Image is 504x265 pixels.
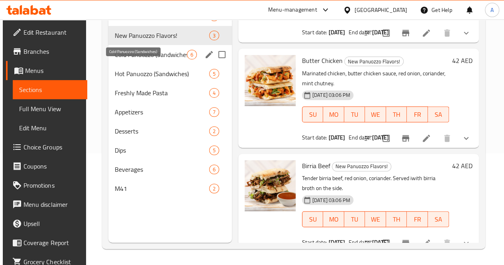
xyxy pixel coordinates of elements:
[302,69,449,88] p: Marinated chicken, butter chicken sauce, red onion, coriander, mint chutney.
[115,50,187,59] span: Cold Panuozzo (Sandwiches)
[422,238,431,248] a: Edit menu item
[461,238,471,248] svg: Show Choices
[347,109,362,120] span: TU
[108,122,232,141] div: Desserts2
[332,162,391,171] span: New Panuozzo Flavors!
[25,66,80,75] span: Menus
[407,106,428,122] button: FR
[355,6,407,14] div: [GEOGRAPHIC_DATA]
[115,145,209,155] div: Dips
[24,219,80,228] span: Upsell
[108,141,232,160] div: Dips5
[210,185,219,192] span: 2
[348,132,371,143] span: End date:
[108,102,232,122] div: Appetizers7
[368,214,383,225] span: WE
[457,234,476,253] button: show more
[115,107,209,117] span: Appetizers
[24,238,80,247] span: Coverage Report
[24,142,80,152] span: Choice Groups
[203,49,215,61] button: edit
[115,184,209,193] span: M41
[210,128,219,135] span: 2
[452,55,473,66] h6: 42 AED
[302,27,328,37] span: Start date:
[378,130,394,147] span: Select to update
[344,211,365,227] button: TU
[210,32,219,39] span: 3
[461,28,471,38] svg: Show Choices
[323,211,344,227] button: MO
[457,129,476,148] button: show more
[461,133,471,143] svg: Show Choices
[437,129,457,148] button: delete
[389,109,404,120] span: TH
[6,214,87,233] a: Upsell
[108,45,232,64] div: Cold Panuozzo (Sandwiches)6edit
[309,196,353,204] span: [DATE] 03:06 PM
[348,27,371,37] span: End date:
[108,4,232,201] nav: Menu sections
[323,106,344,122] button: MO
[19,85,80,94] span: Sections
[309,91,353,99] span: [DATE] 03:06 PM
[302,55,343,67] span: Butter Chicken
[422,133,431,143] a: Edit menu item
[210,108,219,116] span: 7
[347,214,362,225] span: TU
[386,211,407,227] button: TH
[344,106,365,122] button: TU
[115,165,209,174] span: Beverages
[410,109,425,120] span: FR
[108,83,232,102] div: Freshly Made Pasta4
[24,161,80,171] span: Coupons
[209,31,219,40] div: items
[359,24,378,43] button: sort-choices
[19,104,80,114] span: Full Menu View
[302,160,330,172] span: Birria Beef
[431,109,446,120] span: SA
[396,129,415,148] button: Branch-specific-item
[210,70,219,78] span: 5
[6,195,87,214] a: Menu disclaimer
[209,145,219,155] div: items
[209,184,219,193] div: items
[187,51,196,59] span: 6
[6,157,87,176] a: Coupons
[396,234,415,253] button: Branch-specific-item
[359,234,378,253] button: sort-choices
[210,166,219,173] span: 6
[24,181,80,190] span: Promotions
[329,237,345,247] b: [DATE]
[431,214,446,225] span: SA
[108,179,232,198] div: M412
[344,57,404,66] div: New Panuozzo Flavors!
[108,160,232,179] div: Beverages6
[209,69,219,79] div: items
[6,61,87,80] a: Menus
[326,109,341,120] span: MO
[437,24,457,43] button: delete
[210,89,219,97] span: 4
[302,106,323,122] button: SU
[428,106,449,122] button: SA
[187,50,197,59] div: items
[302,237,328,247] span: Start date:
[24,27,80,37] span: Edit Restaurant
[115,88,209,98] span: Freshly Made Pasta
[115,31,209,40] span: New Panuozzo Flavors!
[6,23,87,42] a: Edit Restaurant
[24,47,80,56] span: Branches
[329,27,345,37] b: [DATE]
[428,211,449,227] button: SA
[302,173,449,193] p: Tender birria beef, red onion, coriander. Served iwith birria broth on the side.
[365,106,386,122] button: WE
[108,26,232,45] div: New Panuozzo Flavors!3
[108,64,232,83] div: Hot Panuozzo (Sandwiches)5
[245,55,296,106] img: Butter Chicken
[115,126,209,136] span: Desserts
